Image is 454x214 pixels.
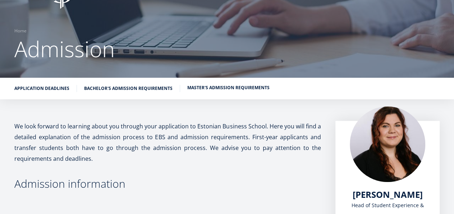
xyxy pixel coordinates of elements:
[84,85,173,92] a: Bachelor's admission requirements
[14,27,27,35] a: Home
[14,85,69,92] a: Application deadlines
[14,121,321,164] p: We look forward to learning about you through your application to Estonian Business School. Here ...
[14,178,321,189] h3: Admission information
[187,84,270,91] a: Master's admission requirements
[14,34,115,64] span: Admission
[353,189,423,200] a: [PERSON_NAME]
[350,106,425,182] img: liina reimann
